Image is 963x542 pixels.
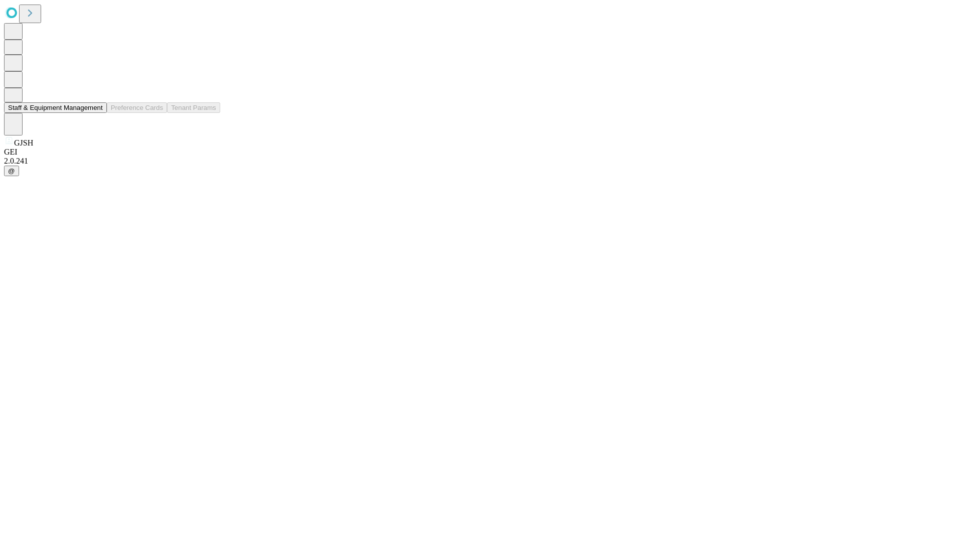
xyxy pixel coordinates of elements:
[4,166,19,176] button: @
[4,102,107,113] button: Staff & Equipment Management
[8,167,15,175] span: @
[4,148,959,157] div: GEI
[167,102,220,113] button: Tenant Params
[14,139,33,147] span: GJSH
[107,102,167,113] button: Preference Cards
[4,157,959,166] div: 2.0.241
